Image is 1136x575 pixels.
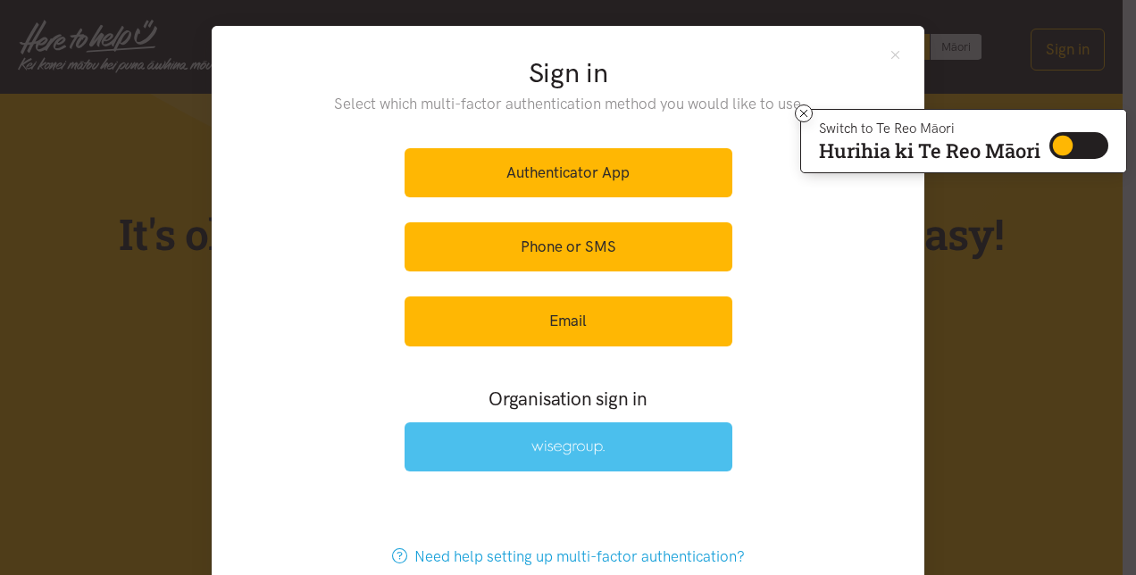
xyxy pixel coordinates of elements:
[405,148,732,197] a: Authenticator App
[819,123,1040,134] p: Switch to Te Reo Māori
[355,386,781,412] h3: Organisation sign in
[405,296,732,346] a: Email
[298,92,839,116] p: Select which multi-factor authentication method you would like to use
[531,440,605,455] img: Wise Group
[405,222,732,271] a: Phone or SMS
[819,143,1040,159] p: Hurihia ki Te Reo Māori
[888,47,903,62] button: Close
[298,54,839,92] h2: Sign in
